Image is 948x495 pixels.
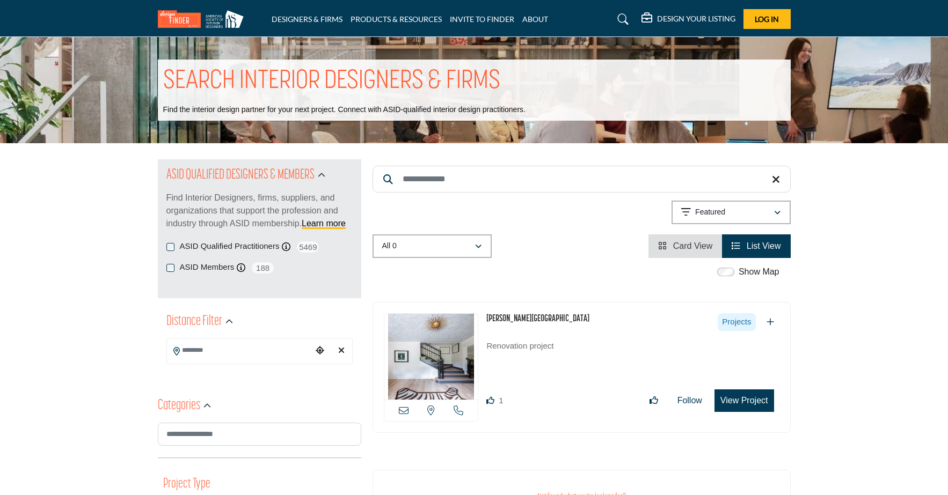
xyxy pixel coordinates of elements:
[657,14,735,24] h5: DESIGN YOUR LISTING
[166,264,174,272] input: ASID Members checkbox
[166,166,315,185] h2: ASID QUALIFIED DESIGNERS & MEMBERS
[167,340,312,361] input: Search Location
[643,390,665,411] button: Like Projects
[373,166,791,193] input: Search Keyword
[180,261,235,274] label: ASID Members
[767,317,774,327] a: Add To List For Project
[486,314,589,324] a: [PERSON_NAME][GEOGRAPHIC_DATA]
[755,14,779,24] span: Log In
[673,241,713,250] span: Card View
[163,65,500,98] h1: SEARCH INTERIOR DESIGNERS & FIRMS
[333,339,349,363] div: Clear search location
[302,219,346,228] a: Learn more
[166,191,353,230] p: Find Interior Designers, firms, suppliers, and organizations that support the profession and indu...
[486,334,779,376] a: Renovation project
[522,14,548,24] a: ABOUT
[251,261,275,275] span: 188
[351,14,442,24] a: PRODUCTS & RESOURCES
[732,241,781,250] a: View List
[499,396,503,405] span: 1
[382,241,397,252] p: All 0
[166,243,174,251] input: ASID Qualified Practitioners checkbox
[450,14,514,24] a: INVITE TO FINDER
[296,240,320,254] span: 5469
[158,10,249,28] img: Site Logo
[166,312,222,331] h2: Distance Filter
[641,13,735,26] div: DESIGN YOUR LISTING
[312,339,328,363] div: Choose your current location
[714,389,774,412] button: View Project
[658,241,712,250] a: View Card
[180,240,280,253] label: ASID Qualified Practitioners
[158,396,200,416] h2: Categories
[373,234,492,258] button: All 0
[384,314,478,400] img: Overton Park
[722,234,790,258] li: List View
[672,201,791,224] button: Featured
[158,423,361,446] input: Search Category
[163,474,210,494] button: Project Type
[648,234,722,258] li: Card View
[695,207,725,218] p: Featured
[163,105,526,115] p: Find the interior design partner for your next project. Connect with ASID-qualified interior desi...
[743,9,791,29] button: Log In
[747,241,781,250] span: List View
[718,313,755,331] span: Projects
[607,11,636,28] a: Search
[739,265,779,278] label: Show Map
[486,313,589,326] h3: Overton Park
[670,390,709,411] button: Follow
[272,14,342,24] a: DESIGNERS & FIRMS
[486,340,779,376] p: Renovation project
